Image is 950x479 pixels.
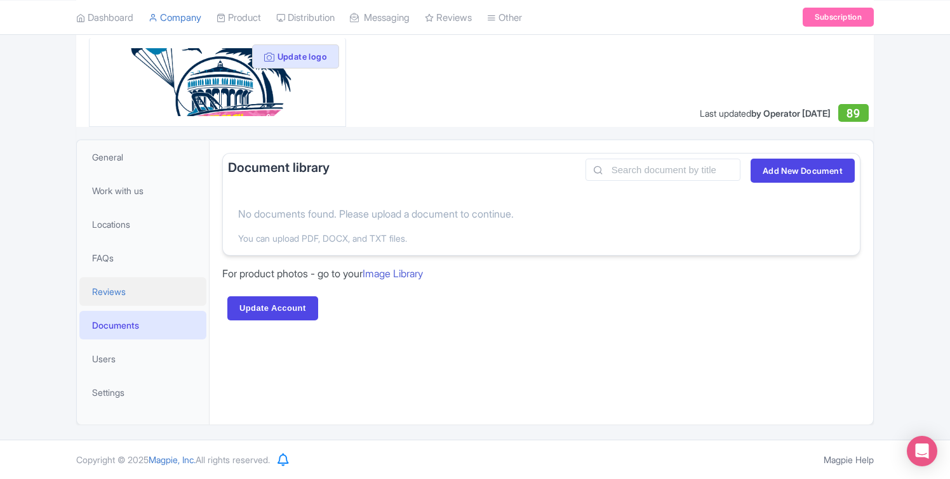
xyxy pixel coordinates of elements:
span: by Operator [DATE] [751,108,831,119]
span: Settings [92,386,124,399]
div: Copyright © 2025 All rights reserved. [69,453,278,466]
a: Work with us [79,176,206,205]
h3: Document library [228,160,330,175]
a: Image Library [363,267,423,280]
span: FAQs [92,251,114,265]
span: Reviews [92,285,126,298]
span: Magpie, Inc. [149,454,196,465]
input: Search document by title [585,159,740,181]
span: General [92,150,123,164]
a: General [79,143,206,171]
span: Users [92,352,116,365]
a: Settings [79,378,206,407]
div: Last updated [700,107,831,120]
span: Work with us [92,184,144,197]
div: Open Intercom Messenger [907,436,937,466]
a: Magpie Help [824,454,874,465]
div: For product photos - go to your [222,266,860,281]
span: Documents [92,318,139,332]
p: No documents found. Please upload a document to continue. [238,206,845,221]
a: FAQs [79,244,206,272]
a: Subscription [803,8,874,27]
a: Locations [79,210,206,239]
label: Add New Document [751,159,855,183]
a: Users [79,344,206,373]
input: Update Account [227,296,318,320]
p: You can upload PDF, DOCX, and TXT files. [238,232,845,245]
a: Reviews [79,277,206,306]
a: Documents [79,311,206,339]
span: Locations [92,218,130,231]
button: Update logo [252,44,339,69]
span: 89 [846,107,860,120]
img: pypujtusuaw07pamm715.png [115,48,319,116]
